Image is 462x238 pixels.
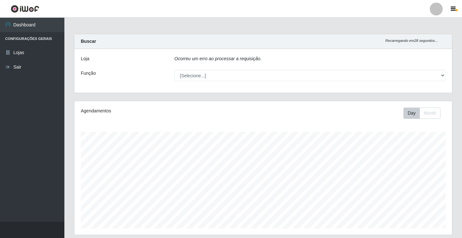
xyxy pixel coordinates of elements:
div: Agendamentos [81,108,227,114]
div: Toolbar with button groups [403,108,446,119]
button: Day [403,108,420,119]
i: Ocorreu um erro ao processar a requisição. [174,56,262,61]
i: Recarregando em 28 segundos... [385,39,438,43]
strong: Buscar [81,39,96,44]
button: Month [420,108,440,119]
div: First group [403,108,440,119]
img: CoreUI Logo [11,5,39,13]
label: Loja [81,55,89,62]
label: Função [81,70,96,77]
